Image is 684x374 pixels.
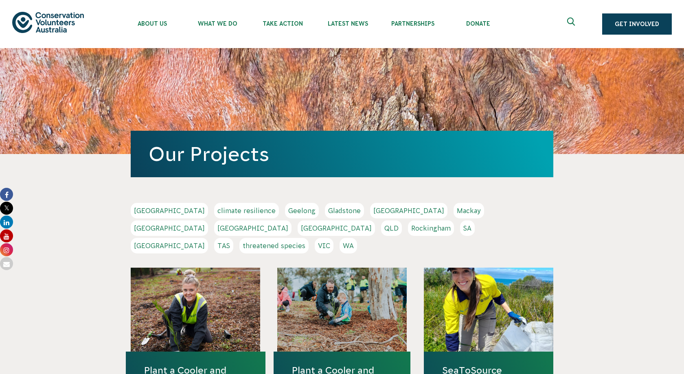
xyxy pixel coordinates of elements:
[315,238,333,253] a: VIC
[454,203,484,218] a: Mackay
[214,238,233,253] a: TAS
[315,20,380,27] span: Latest News
[214,220,292,236] a: [GEOGRAPHIC_DATA]
[131,203,208,218] a: [GEOGRAPHIC_DATA]
[131,238,208,253] a: [GEOGRAPHIC_DATA]
[298,220,375,236] a: [GEOGRAPHIC_DATA]
[340,238,357,253] a: WA
[562,14,582,34] button: Expand search box Close search box
[214,203,279,218] a: climate resilience
[285,203,319,218] a: Geelong
[445,20,511,27] span: Donate
[381,220,402,236] a: QLD
[120,20,185,27] span: About Us
[325,203,364,218] a: Gladstone
[239,238,309,253] a: threatened species
[250,20,315,27] span: Take Action
[460,220,475,236] a: SA
[380,20,445,27] span: Partnerships
[602,13,672,35] a: Get Involved
[567,18,577,31] span: Expand search box
[12,12,84,33] img: logo.svg
[131,220,208,236] a: [GEOGRAPHIC_DATA]
[408,220,454,236] a: Rockingham
[149,143,269,165] a: Our Projects
[185,20,250,27] span: What We Do
[370,203,447,218] a: [GEOGRAPHIC_DATA]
